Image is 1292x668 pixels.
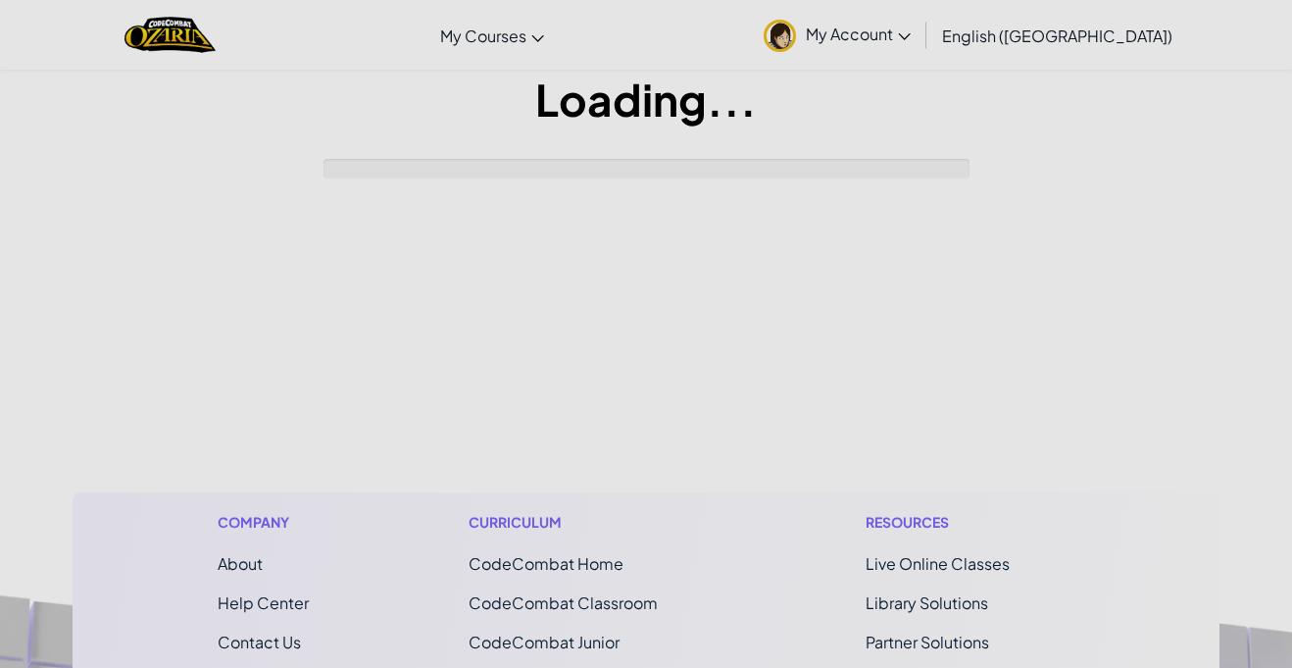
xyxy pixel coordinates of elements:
[806,24,911,44] span: My Account
[218,592,309,613] a: Help Center
[932,9,1182,62] a: English ([GEOGRAPHIC_DATA])
[440,26,526,46] span: My Courses
[218,632,301,652] span: Contact Us
[124,15,216,55] img: Home
[942,26,1172,46] span: English ([GEOGRAPHIC_DATA])
[866,592,988,613] a: Library Solutions
[469,512,706,533] h1: Curriculum
[218,512,309,533] h1: Company
[469,632,620,652] a: CodeCombat Junior
[124,15,216,55] a: Ozaria by CodeCombat logo
[469,592,658,613] a: CodeCombat Classroom
[764,20,796,52] img: avatar
[218,553,263,574] a: About
[866,632,989,652] a: Partner Solutions
[866,553,1010,574] a: Live Online Classes
[866,512,1074,533] h1: Resources
[469,553,623,574] span: CodeCombat Home
[754,4,920,66] a: My Account
[430,9,554,62] a: My Courses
